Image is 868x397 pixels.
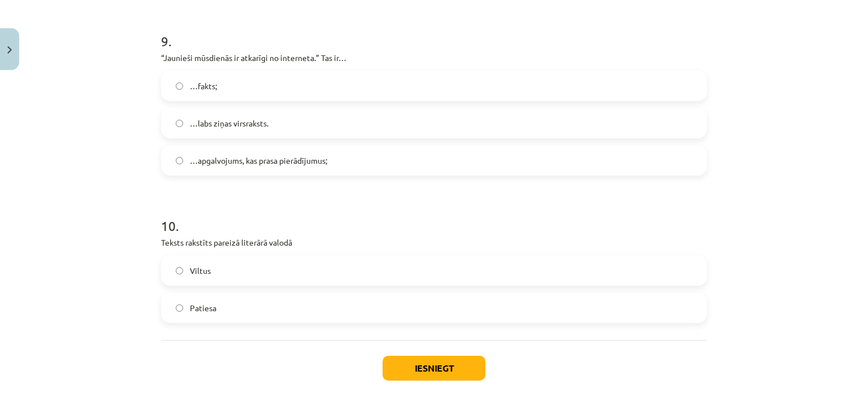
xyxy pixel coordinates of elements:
[176,120,183,127] input: …labs ziņas virsraksts.
[161,52,707,64] p: “Jaunieši mūsdienās ir atkarīgi no interneta.” Tas ir…
[190,302,216,314] span: Patiesa
[7,46,12,54] img: icon-close-lesson-0947bae3869378f0d4975bcd49f059093ad1ed9edebbc8119c70593378902aed.svg
[383,356,485,381] button: Iesniegt
[176,304,183,312] input: Patiesa
[161,14,707,49] h1: 9 .
[176,267,183,274] input: Viltus
[190,155,327,167] span: …apgalvojums, kas prasa pierādījumus;
[161,198,707,233] h1: 10 .
[190,117,268,129] span: …labs ziņas virsraksts.
[176,157,183,164] input: …apgalvojums, kas prasa pierādījumus;
[190,80,217,92] span: …fakts;
[161,237,707,248] p: Teksts rakstīts pareizā literārā valodā
[176,82,183,90] input: …fakts;
[190,265,211,277] span: Viltus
